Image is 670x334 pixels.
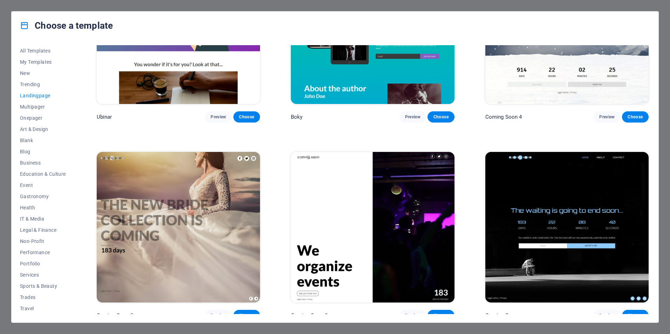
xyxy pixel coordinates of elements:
[291,312,328,319] p: Coming Soon 2
[594,111,620,123] button: Preview
[20,59,66,65] span: My Templates
[20,227,66,233] span: Legal & Finance
[20,182,66,188] span: Event
[20,56,66,68] button: My Templates
[20,93,66,98] span: Landingpage
[20,294,66,300] span: Trades
[20,213,66,224] button: IT & Media
[205,310,232,321] button: Preview
[20,224,66,236] button: Legal & Finance
[20,272,66,278] span: Services
[20,202,66,213] button: Health
[599,313,615,318] span: Preview
[20,216,66,222] span: IT & Media
[211,114,226,120] span: Preview
[239,313,254,318] span: Choose
[20,20,113,31] h4: Choose a template
[20,238,66,244] span: Non-Profit
[20,146,66,157] button: Blog
[20,303,66,314] button: Travel
[97,152,260,302] img: Coming Soon 3
[20,79,66,90] button: Trending
[20,180,66,191] button: Event
[20,115,66,121] span: Onepager
[20,126,66,132] span: Art & Design
[20,194,66,199] span: Gastronomy
[20,168,66,180] button: Education & Culture
[97,113,112,120] p: Ubinar
[291,113,303,120] p: Boky
[594,310,620,321] button: Preview
[485,152,649,302] img: Coming Soon
[291,152,454,302] img: Coming Soon 2
[405,114,421,120] span: Preview
[20,138,66,143] span: Blank
[205,111,232,123] button: Preview
[428,111,454,123] button: Choose
[433,313,449,318] span: Choose
[20,280,66,292] button: Sports & Beauty
[20,48,66,54] span: All Templates
[628,114,643,120] span: Choose
[20,135,66,146] button: Blank
[485,312,518,319] p: Coming Soon
[622,111,649,123] button: Choose
[399,310,426,321] button: Preview
[399,111,426,123] button: Preview
[20,306,66,311] span: Travel
[20,149,66,154] span: Blog
[20,191,66,202] button: Gastronomy
[20,70,66,76] span: New
[20,82,66,87] span: Trending
[20,205,66,210] span: Health
[20,160,66,166] span: Business
[622,310,649,321] button: Choose
[599,114,615,120] span: Preview
[485,113,522,120] p: Coming Soon 4
[20,247,66,258] button: Performance
[20,236,66,247] button: Non-Profit
[97,312,134,319] p: Coming Soon 3
[20,258,66,269] button: Portfolio
[433,114,449,120] span: Choose
[20,101,66,112] button: Multipager
[211,313,226,318] span: Preview
[239,114,254,120] span: Choose
[20,157,66,168] button: Business
[20,45,66,56] button: All Templates
[20,90,66,101] button: Landingpage
[628,313,643,318] span: Choose
[20,124,66,135] button: Art & Design
[20,104,66,110] span: Multipager
[20,171,66,177] span: Education & Culture
[20,250,66,255] span: Performance
[20,269,66,280] button: Services
[20,292,66,303] button: Trades
[405,313,421,318] span: Preview
[20,68,66,79] button: New
[233,310,260,321] button: Choose
[20,283,66,289] span: Sports & Beauty
[233,111,260,123] button: Choose
[20,261,66,266] span: Portfolio
[20,112,66,124] button: Onepager
[428,310,454,321] button: Choose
